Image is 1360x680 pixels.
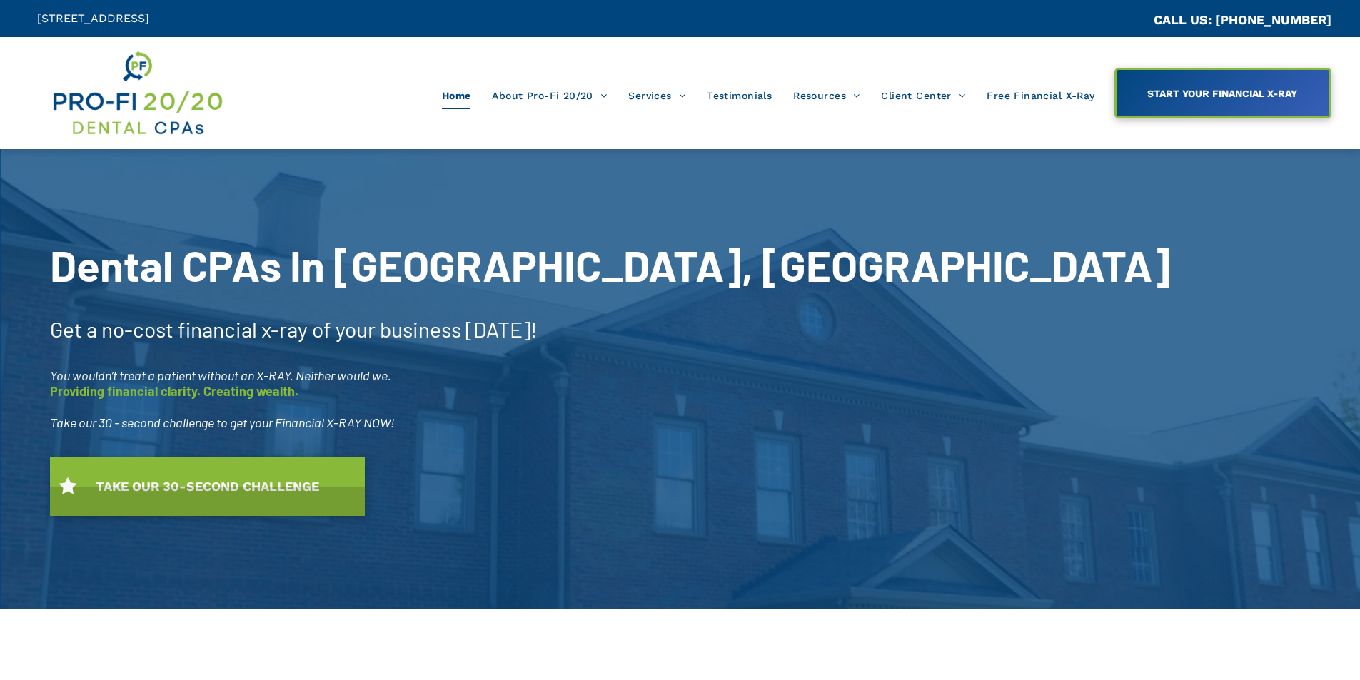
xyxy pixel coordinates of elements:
[50,316,97,342] span: Get a
[976,82,1105,109] a: Free Financial X-Ray
[50,383,298,399] span: Providing financial clarity. Creating wealth.
[481,82,618,109] a: About Pro-Fi 20/20
[37,11,149,25] span: [STREET_ADDRESS]
[312,316,538,342] span: of your business [DATE]!
[1093,14,1154,27] span: CA::CALLC
[1142,81,1302,106] span: START YOUR FINANCIAL X-RAY
[50,239,1170,290] span: Dental CPAs In [GEOGRAPHIC_DATA], [GEOGRAPHIC_DATA]
[1154,12,1331,27] a: CALL US: [PHONE_NUMBER]
[101,316,308,342] span: no-cost financial x-ray
[431,82,482,109] a: Home
[1114,68,1331,118] a: START YOUR FINANCIAL X-RAY
[696,82,782,109] a: Testimonials
[782,82,870,109] a: Resources
[50,457,365,516] a: TAKE OUR 30-SECOND CHALLENGE
[50,367,391,383] span: You wouldn’t treat a patient without an X-RAY. Neither would we.
[618,82,696,109] a: Services
[50,415,395,430] span: Take our 30 - second challenge to get your Financial X-RAY NOW!
[91,472,324,501] span: TAKE OUR 30-SECOND CHALLENGE
[51,48,223,138] img: Get Dental CPA Consulting, Bookkeeping, & Bank Loans
[870,82,976,109] a: Client Center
